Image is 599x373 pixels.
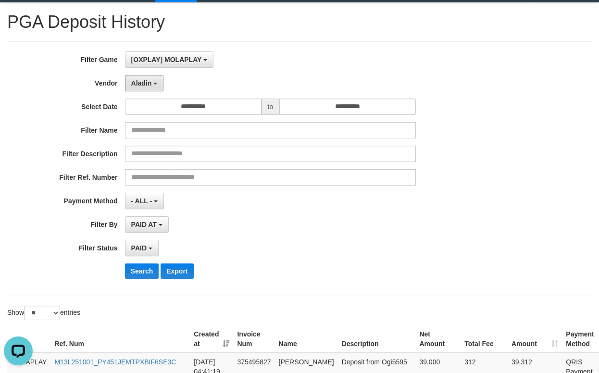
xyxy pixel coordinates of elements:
span: [OXPLAY] MOLAPLAY [131,56,202,63]
button: Open LiveChat chat widget [4,4,33,33]
span: Aladin [131,79,152,87]
h1: PGA Deposit History [7,12,592,32]
span: to [262,99,280,115]
th: Name [275,325,338,353]
th: Created at: activate to sort column ascending [190,325,233,353]
span: PAID AT [131,221,157,228]
th: Payment Method [562,325,598,353]
th: Total Fee [461,325,508,353]
button: Export [161,263,193,279]
th: Game [7,325,50,353]
a: M13L251001_PY451JEMTPXBIF6SE3C [54,358,176,366]
label: Show entries [7,306,80,320]
button: [OXPLAY] MOLAPLAY [125,51,213,68]
button: Search [125,263,159,279]
button: PAID [125,240,159,256]
button: - ALL - [125,193,164,209]
button: Aladin [125,75,164,91]
span: PAID [131,244,147,252]
th: Net Amount [415,325,461,353]
select: Showentries [24,306,60,320]
th: Ref. Num [50,325,190,353]
th: Invoice Num [233,325,275,353]
th: Amount: activate to sort column ascending [508,325,562,353]
span: - ALL - [131,197,152,205]
button: PAID AT [125,216,169,233]
th: Description [338,325,416,353]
